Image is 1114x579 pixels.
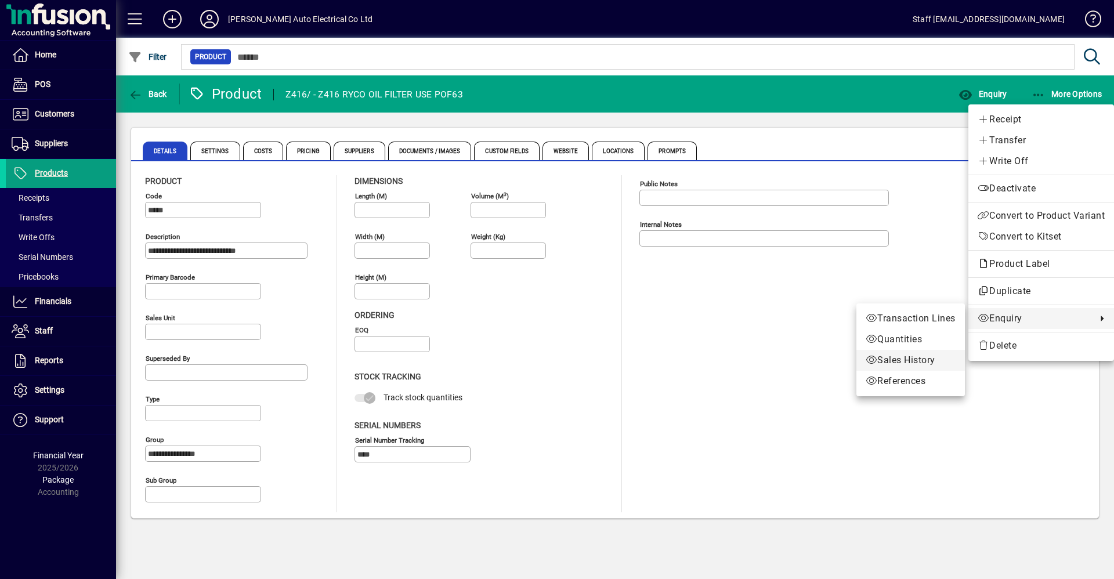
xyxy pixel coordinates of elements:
span: Product Label [978,258,1056,269]
span: Transaction Lines [866,312,956,325]
span: Transfer [978,133,1105,147]
span: Enquiry [978,312,1091,325]
span: Receipt [978,113,1105,126]
span: Delete [978,339,1105,353]
span: Convert to Product Variant [978,209,1105,223]
span: Convert to Kitset [978,230,1105,244]
span: References [866,374,956,388]
span: Write Off [978,154,1105,168]
button: Deactivate product [968,178,1114,199]
span: Sales History [866,353,956,367]
span: Duplicate [978,284,1105,298]
span: Deactivate [978,182,1105,196]
span: Quantities [866,332,956,346]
